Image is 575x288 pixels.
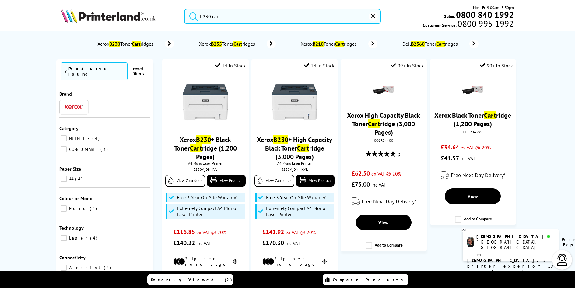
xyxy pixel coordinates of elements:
mark: Cart [436,41,445,47]
div: modal_delivery [344,193,424,210]
div: B230V_DNIHKVL [256,167,333,172]
a: Xerox Black TonerCartridge (1,200 Pages) [434,111,511,128]
mark: B235 [211,41,222,47]
img: Xerox-B230-Front-Main-Small.jpg [183,79,228,125]
a: XeroxB235TonerCartridges [198,40,276,48]
a: View [356,215,412,230]
span: Airprint [68,265,103,270]
button: reset filters [128,66,149,76]
a: View Product [296,175,335,187]
span: £41.57 [441,154,459,162]
img: Xerox [65,105,83,109]
span: 0800 995 1992 [457,21,514,27]
span: A4 Mono Laser Printer [165,161,245,165]
span: Compare Products [333,277,406,283]
span: 4 [90,206,99,211]
p: of 19 years! I can help you choose the right product [467,252,554,286]
a: View Cartridges [165,175,205,187]
input: CONSUMABLE 3 [61,146,67,152]
div: [GEOGRAPHIC_DATA], [GEOGRAPHIC_DATA] [476,239,554,250]
span: (2) [398,149,401,160]
span: £141.92 [262,228,284,236]
span: Free 3 Year On-Site Warranty* [266,194,327,201]
label: Add to Compare [366,242,403,254]
a: XeroxB230TonerCartridges [97,40,174,48]
span: Connectivity [59,254,86,261]
span: Sales: [444,13,455,19]
span: Dell Toner ridges [402,41,461,47]
mark: Cart [484,111,496,119]
a: Xerox High Capacity Black TonerCartridge (3,000 Pages) [347,111,420,137]
div: 99+ In Stock [480,62,513,69]
span: Category [59,125,79,131]
input: A4 4 [61,176,67,182]
mark: Cart [335,41,344,47]
span: inc VAT [461,155,475,162]
a: 0800 840 1992 [455,12,514,18]
span: 4 [75,176,84,182]
span: Recently Viewed (2) [151,277,232,283]
span: View [378,219,389,226]
span: inc VAT [371,182,386,188]
span: ex VAT @ 20% [196,229,226,235]
b: I'm [DEMOGRAPHIC_DATA], a printer expert [467,252,548,269]
a: View Product [207,175,245,187]
span: 4 [90,235,99,241]
mark: Cart [190,144,202,152]
span: Mon - Fri 9:00am - 5:30pm [473,5,514,10]
span: Xerox Toner ridges [97,41,156,47]
a: View Cartridges [254,175,294,187]
span: Free Next Day Delivery* [362,198,416,205]
input: PRINTER 4 [61,135,67,141]
span: ex VAT @ 20% [371,171,401,177]
span: 3 [100,147,109,152]
span: CONSUMABLE [68,147,100,152]
div: B230V_DNIKVL [167,167,244,172]
a: Recently Viewed (2) [147,274,233,285]
span: inc VAT [286,240,300,246]
span: 7 [64,68,67,74]
span: Brand [59,91,72,97]
span: Free Next Day Delivery* [451,172,506,179]
span: Free 3 Year On-Site Warranty* [177,194,238,201]
span: Extremely Compact A4 Mono Laser Printer [266,205,332,217]
span: £170.30 [262,239,284,247]
span: Customer Service: [423,21,514,28]
img: chris-livechat.png [467,237,474,247]
div: 006R04400 [345,138,422,143]
span: Paper Size [59,166,81,172]
input: Mono 4 [61,205,67,212]
span: £75.00 [352,180,370,188]
span: ex VAT @ 20% [286,229,316,235]
div: Products Found [68,66,124,77]
span: Laser [68,235,89,241]
input: Laser 4 [61,235,67,241]
span: A4 Mono Laser Printer [254,161,335,165]
span: 4 [104,265,113,270]
a: XeroxB230+ Black TonerCartridge (1,200 Pages) [174,135,237,161]
a: XeroxB230+ High Capacity Black TonerCartridge (3,000 Pages) [257,135,332,161]
label: Add to Compare [455,216,492,228]
span: Xerox Toner ridges [198,41,258,47]
span: Technology [59,225,84,231]
mark: Cart [132,41,141,47]
mark: B210 [313,41,324,47]
a: DellB2360TonerCartridges [402,40,479,48]
div: [DEMOGRAPHIC_DATA] [476,234,554,239]
span: Colour or Mono [59,195,93,201]
img: Printerland Logo [61,9,156,23]
span: A4 [68,176,75,182]
span: Xerox Toner ridges [300,41,359,47]
mark: B230 [109,41,120,47]
span: £34.64 [441,143,459,151]
span: Extremely Compact A4 Mono Laser Printer [177,205,243,217]
span: View [468,193,478,199]
a: XeroxB210TonerCartridges [300,40,377,48]
b: 0800 840 1992 [456,9,514,20]
span: inc VAT [196,240,211,246]
div: 14 In Stock [215,62,246,69]
div: 006R04399 [434,130,511,134]
mark: B230 [273,135,288,144]
div: 99+ In Stock [391,62,424,69]
img: Xerox-Std-BlackToner-006R04399-Small.gif [462,79,483,101]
